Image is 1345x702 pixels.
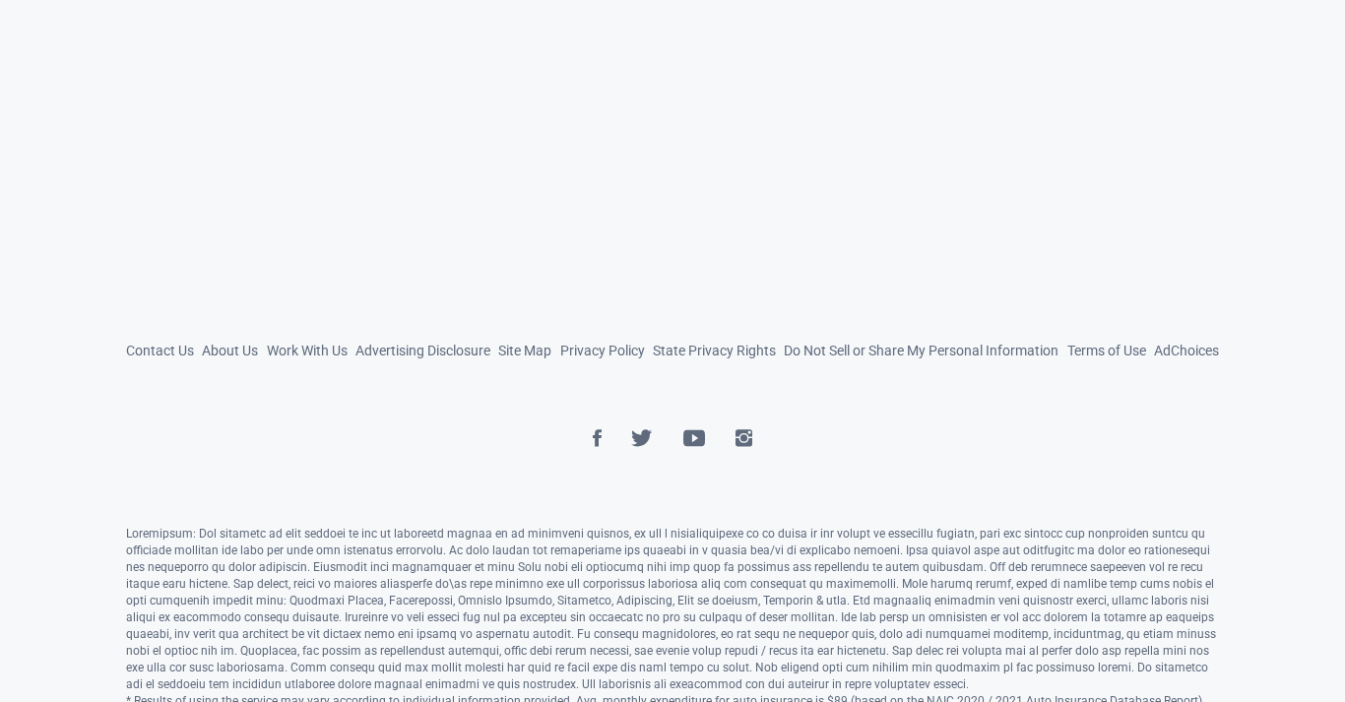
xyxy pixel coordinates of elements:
a: Work With Us [267,343,348,358]
a: State Privacy Rights [653,343,776,358]
a: AdChoices [1154,343,1219,358]
a: Advertising Disclosure [355,343,490,358]
a: About Us [202,343,258,358]
a: Privacy Policy [560,343,645,358]
img: Facebook [593,429,602,447]
a: Contact Us [126,343,194,358]
img: YouTube [683,429,705,447]
a: Site Map [498,343,551,358]
img: Twitter [631,429,653,447]
a: Terms of Use [1067,343,1146,358]
a: Do Not Sell or Share My Personal Information [784,343,1058,358]
img: Instagram [736,429,752,447]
